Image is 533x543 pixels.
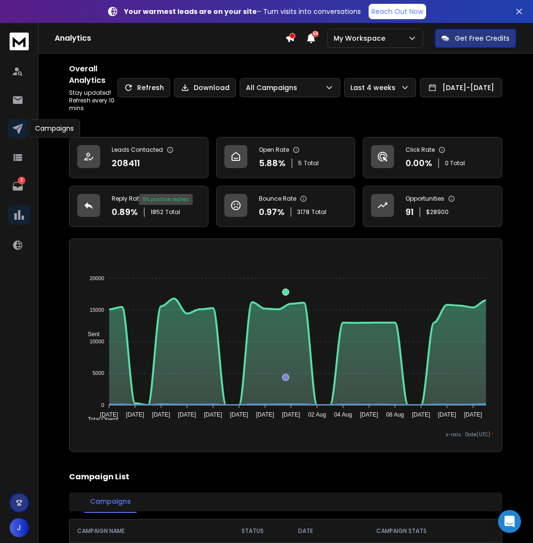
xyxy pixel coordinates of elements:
[426,208,449,216] p: $ 28900
[259,205,285,219] p: 0.97 %
[230,411,248,418] tspan: [DATE]
[165,208,180,216] span: Total
[10,518,29,537] button: J
[18,177,25,184] p: 2
[90,307,104,313] tspan: 15000
[69,186,209,227] a: Reply Rate0.89%1852Total5% positive replies
[152,411,170,418] tspan: [DATE]
[334,411,352,418] tspan: 04 Aug
[259,195,296,203] p: Bounce Rate
[282,520,328,543] th: DATE
[93,370,104,376] tspan: 5000
[246,83,301,92] p: All Campaigns
[112,157,140,170] p: 208411
[70,520,223,543] th: CAMPAIGN NAME
[256,411,274,418] tspan: [DATE]
[350,83,399,92] p: Last 4 weeks
[369,4,426,19] a: Reach Out Now
[259,157,286,170] p: 5.88 %
[464,411,482,418] tspan: [DATE]
[204,411,222,418] tspan: [DATE]
[10,33,29,50] img: logo
[69,137,209,178] a: Leads Contacted208411
[438,411,456,418] tspan: [DATE]
[77,431,494,438] p: x-axis : Date(UTC)
[386,411,404,418] tspan: 08 Aug
[298,159,302,167] span: 5
[406,205,414,219] p: 91
[112,146,163,154] p: Leads Contacted
[308,411,326,418] tspan: 02 Aug
[124,7,361,16] p: – Turn visits into conversations
[363,137,502,178] a: Click Rate0.00%0 Total
[406,195,444,203] p: Opportunities
[363,186,502,227] a: Opportunities91$28900
[55,33,285,44] h1: Analytics
[8,177,27,196] a: 2
[216,137,356,178] a: Open Rate5.88%5Total
[420,78,502,97] button: [DATE]-[DATE]
[84,491,137,513] button: Campaigns
[297,208,310,216] span: 3178
[445,159,465,167] p: 0 Total
[69,471,502,483] h2: Campaign List
[112,195,142,203] p: Reply Rate
[112,205,138,219] p: 0.89 %
[90,275,104,281] tspan: 20000
[117,78,170,97] button: Refresh
[223,520,282,543] th: STATUS
[178,411,196,418] tspan: [DATE]
[174,78,236,97] button: Download
[498,510,521,533] div: Open Intercom Messenger
[435,29,516,48] button: Get Free Credits
[216,186,356,227] a: Bounce Rate0.97%3178Total
[137,83,164,92] p: Refresh
[90,339,104,344] tspan: 10000
[151,208,163,216] span: 1852
[81,416,118,423] span: Total Opens
[412,411,430,418] tspan: [DATE]
[328,520,474,543] th: CAMPAIGN STATS
[282,411,300,418] tspan: [DATE]
[312,208,326,216] span: Total
[194,83,230,92] p: Download
[69,89,117,112] p: Stay updated! Refresh every 10 mins.
[371,7,423,16] p: Reach Out Now
[29,119,80,137] div: Campaigns
[124,7,257,16] strong: Your warmest leads are on your site
[139,194,193,205] div: 5 % positive replies
[455,34,510,43] p: Get Free Credits
[304,159,319,167] span: Total
[334,34,389,43] p: My Workspace
[406,157,432,170] p: 0.00 %
[360,411,378,418] tspan: [DATE]
[81,331,100,338] span: Sent
[69,63,117,86] h1: Overall Analytics
[406,146,435,154] p: Click Rate
[312,31,319,37] span: 50
[259,146,289,154] p: Open Rate
[126,411,144,418] tspan: [DATE]
[101,402,104,408] tspan: 0
[100,411,118,418] tspan: [DATE]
